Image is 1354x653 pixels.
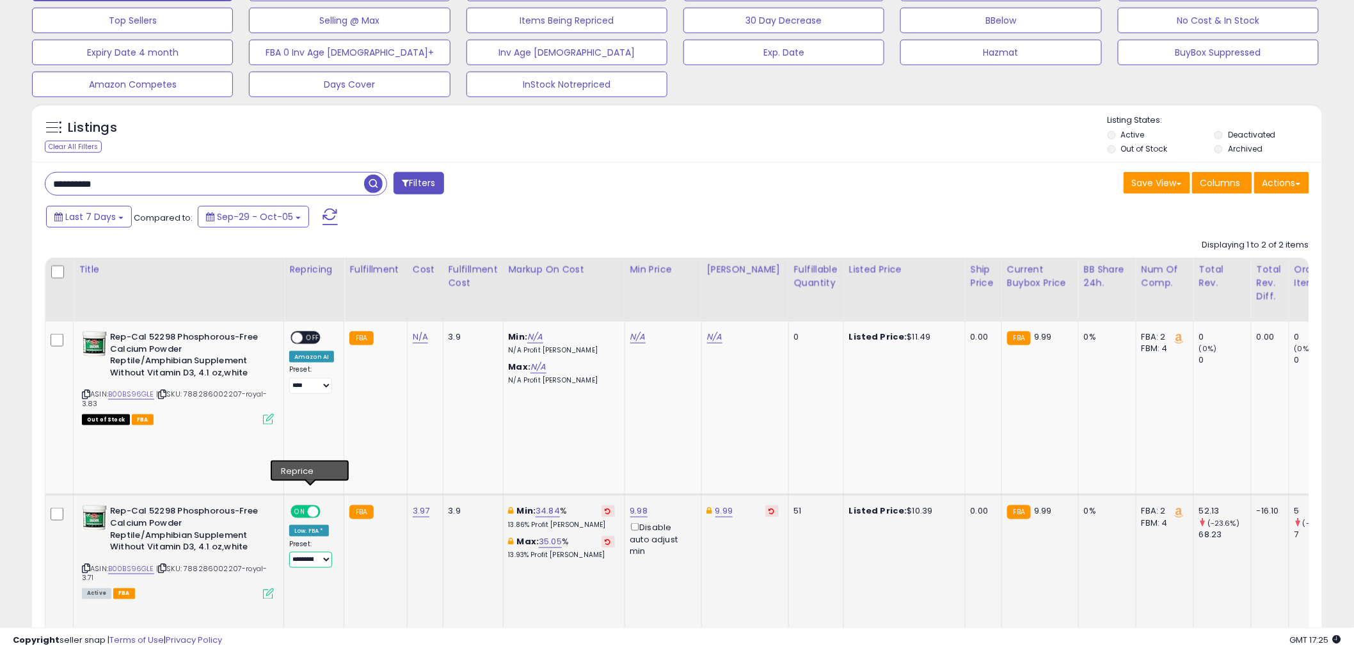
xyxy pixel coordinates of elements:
[539,535,562,548] a: 35.05
[630,505,648,517] a: 9.98
[1121,129,1145,140] label: Active
[109,634,164,646] a: Terms of Use
[289,365,334,394] div: Preset:
[1034,331,1052,343] span: 9.99
[849,263,960,276] div: Listed Price
[630,331,646,343] a: N/A
[1142,263,1188,290] div: Num of Comp.
[509,551,615,560] p: 13.93% Profit [PERSON_NAME]
[509,361,531,373] b: Max:
[249,8,450,33] button: Selling @ Max
[1294,354,1346,366] div: 0
[707,507,712,515] i: This overrides the store level Dynamic Max Price for this listing
[249,40,450,65] button: FBA 0 Inv Age [DEMOGRAPHIC_DATA]+
[900,40,1101,65] button: Hazmat
[82,331,107,357] img: 51vCIEsVPRL._SL40_.jpg
[349,331,373,345] small: FBA
[13,634,222,647] div: seller snap | |
[536,505,560,517] a: 34.84
[1199,354,1251,366] div: 0
[1121,143,1168,154] label: Out of Stock
[68,119,117,137] h5: Listings
[1257,331,1279,343] div: 0.00
[1108,114,1322,127] p: Listing States:
[509,507,514,515] i: This overrides the store level min markup for this listing
[849,331,955,343] div: $11.49
[413,331,428,343] a: N/A
[1192,172,1252,194] button: Columns
[509,346,615,355] p: N/A Profit [PERSON_NAME]
[32,8,233,33] button: Top Sellers
[217,210,293,223] span: Sep-29 - Oct-05
[108,563,154,574] a: B00BS96GLE
[1118,40,1319,65] button: BuyBox Suppressed
[509,263,619,276] div: Markup on Cost
[1007,263,1073,290] div: Current Buybox Price
[249,72,450,97] button: Days Cover
[319,507,339,517] span: OFF
[46,206,132,228] button: Last 7 Days
[82,389,267,408] span: | SKU: 788286002207-royal-3.83
[707,331,722,343] a: N/A
[1034,505,1052,517] span: 9.99
[630,521,692,557] div: Disable auto adjust min
[971,505,992,517] div: 0.00
[1257,263,1284,303] div: Total Rev. Diff.
[1118,8,1319,33] button: No Cost & In Stock
[1199,505,1251,517] div: 52.13
[132,414,154,425] span: FBA
[1084,505,1126,517] div: 0%
[466,72,667,97] button: InStock Notrepriced
[849,505,907,517] b: Listed Price:
[794,331,834,343] div: 0
[449,505,493,517] div: 3.9
[509,505,615,529] div: %
[1294,529,1346,540] div: 7
[198,206,309,228] button: Sep-29 - Oct-05
[605,508,611,514] i: Revert to store-level Min Markup
[413,263,438,276] div: Cost
[1199,343,1217,354] small: (0%)
[108,389,154,400] a: B00BS96GLE
[1200,177,1241,189] span: Columns
[715,505,733,517] a: 9.99
[971,331,992,343] div: 0.00
[349,263,401,276] div: Fulfillment
[289,263,338,276] div: Repricing
[509,521,615,530] p: 13.86% Profit [PERSON_NAME]
[1294,343,1312,354] small: (0%)
[509,536,615,560] div: %
[1199,263,1246,290] div: Total Rev.
[605,539,611,545] i: Revert to store-level Max Markup
[1199,529,1251,540] div: 68.23
[166,634,222,646] a: Privacy Policy
[1228,129,1276,140] label: Deactivated
[1257,505,1279,517] div: -16.10
[517,535,539,547] b: Max:
[45,141,102,153] div: Clear All Filters
[32,72,233,97] button: Amazon Competes
[1142,343,1184,354] div: FBM: 4
[794,263,838,290] div: Fulfillable Quantity
[113,588,135,599] span: FBA
[509,376,615,385] p: N/A Profit [PERSON_NAME]
[1290,634,1341,646] span: 2025-10-13 17:25 GMT
[82,505,274,597] div: ASIN:
[1142,505,1184,517] div: FBA: 2
[1294,263,1341,290] div: Ordered Items
[82,331,274,423] div: ASIN:
[1142,331,1184,343] div: FBA: 2
[82,414,130,425] span: All listings that are currently out of stock and unavailable for purchase on Amazon
[509,331,528,343] b: Min:
[82,588,111,599] span: All listings currently available for purchase on Amazon
[349,505,373,519] small: FBA
[413,505,430,517] a: 3.97
[1294,331,1346,343] div: 0
[1142,517,1184,529] div: FBM: 4
[1084,331,1126,343] div: 0%
[1007,331,1031,345] small: FBA
[292,507,308,517] span: ON
[849,505,955,517] div: $10.39
[1084,263,1131,290] div: BB Share 24h.
[1199,331,1251,343] div: 0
